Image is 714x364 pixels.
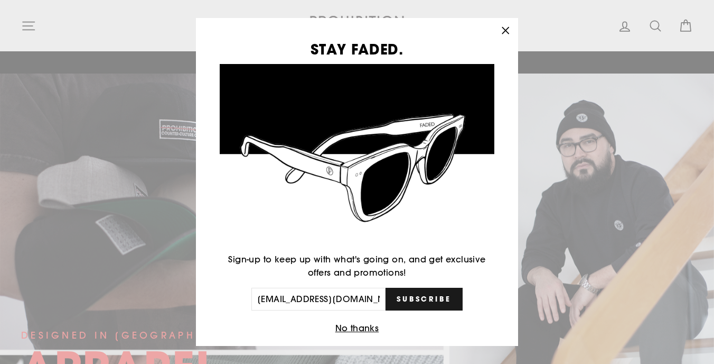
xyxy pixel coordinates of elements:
input: Enter your email [251,288,386,311]
p: Sign-up to keep up with what's going on, and get exclusive offers and promotions! [220,253,494,280]
button: Subscribe [386,288,463,311]
button: No thanks [332,321,382,336]
span: Subscribe [397,294,452,304]
h3: STAY FADED. [220,42,494,56]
